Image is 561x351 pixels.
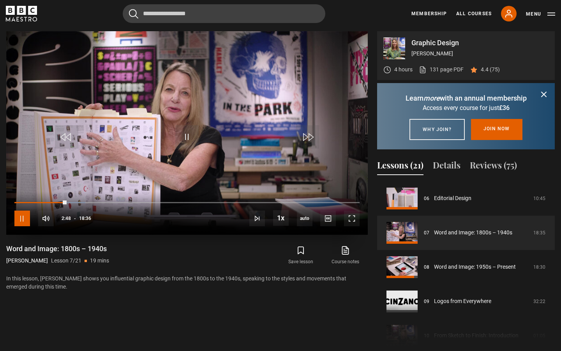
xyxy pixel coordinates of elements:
[249,211,265,226] button: Next Lesson
[6,244,109,253] h1: Word and Image: 1800s – 1940s
[79,211,91,225] span: 18:36
[409,119,465,140] a: Why join?
[481,66,500,74] p: 4.4 (75)
[411,50,549,58] p: [PERSON_NAME]
[377,159,423,175] button: Lessons (21)
[51,257,81,265] p: Lesson 7/21
[323,244,368,267] a: Course notes
[38,211,54,226] button: Mute
[297,211,312,226] div: Current quality: 720p
[74,216,76,221] span: -
[297,211,312,226] span: auto
[433,159,460,175] button: Details
[320,211,336,226] button: Captions
[419,66,464,74] a: 131 page PDF
[14,211,30,226] button: Pause
[411,39,549,46] p: Graphic Design
[434,297,491,305] a: Logos from Everywhere
[6,31,368,235] video-js: Video Player
[14,202,360,204] div: Progress Bar
[526,10,555,18] button: Toggle navigation
[394,66,413,74] p: 4 hours
[6,6,37,21] svg: BBC Maestro
[434,194,471,202] a: Editorial Design
[471,119,522,140] a: Join now
[499,104,510,112] span: £36
[279,244,323,267] button: Save lesson
[62,211,71,225] span: 2:48
[386,93,545,103] p: Learn with an annual membership
[6,275,368,291] p: In this lesson, [PERSON_NAME] shows you influential graphic design from the 1800s to the 1940s, s...
[386,103,545,113] p: Access every course for just
[470,159,517,175] button: Reviews (75)
[434,263,516,271] a: Word and Image: 1950s – Present
[344,211,360,226] button: Fullscreen
[423,94,440,102] i: more
[129,9,138,19] button: Submit the search query
[411,10,447,17] a: Membership
[90,257,109,265] p: 19 mins
[6,257,48,265] p: [PERSON_NAME]
[434,229,512,237] a: Word and Image: 1800s – 1940s
[456,10,492,17] a: All Courses
[123,4,325,23] input: Search
[273,210,289,226] button: Playback Rate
